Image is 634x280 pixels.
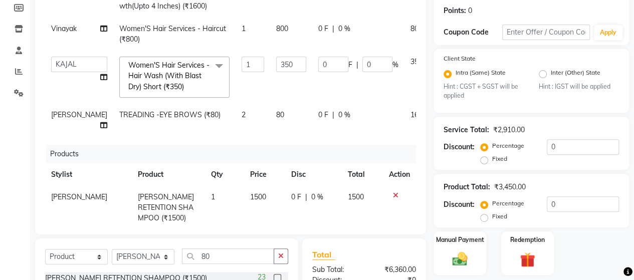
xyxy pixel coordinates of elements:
[119,24,226,44] span: Women'S Hair Services - Haircut (₹800)
[383,163,416,186] th: Action
[392,60,398,70] span: %
[348,192,364,201] span: 1500
[276,110,284,119] span: 80
[318,24,328,34] span: 0 F
[338,24,350,34] span: 0 %
[182,248,274,264] input: Search or Scan
[211,192,215,201] span: 1
[51,24,77,33] span: Vinayak
[305,264,364,275] div: Sub Total:
[132,163,205,186] th: Product
[45,163,132,186] th: Stylist
[276,24,288,33] span: 800
[138,192,194,222] span: [PERSON_NAME] RETENTION SHAMPOO (₹1500)
[46,145,424,163] div: Products
[444,54,476,63] label: Client State
[510,235,545,244] label: Redemption
[493,125,525,135] div: ₹2,910.00
[444,6,466,16] div: Points:
[291,192,301,202] span: 0 F
[492,141,524,150] label: Percentage
[492,154,507,163] label: Fixed
[250,192,266,201] span: 1500
[342,163,383,186] th: Total
[119,110,221,119] span: TREADING -EYE BROWS (₹80)
[444,82,524,101] small: Hint : CGST + SGST will be applied
[348,60,352,70] span: F
[318,110,328,120] span: 0 F
[494,182,526,192] div: ₹3,450.00
[244,163,285,186] th: Price
[184,82,188,91] a: x
[410,24,422,33] span: 800
[51,110,107,119] span: [PERSON_NAME]
[502,25,590,40] input: Enter Offer / Coupon Code
[410,110,422,119] span: 160
[492,212,507,221] label: Fixed
[242,24,246,33] span: 1
[456,68,506,80] label: Intra (Same) State
[444,125,489,135] div: Service Total:
[436,235,484,244] label: Manual Payment
[492,199,524,208] label: Percentage
[364,264,424,275] div: ₹6,360.00
[305,192,307,202] span: |
[338,110,350,120] span: 0 %
[242,110,246,119] span: 2
[594,25,622,40] button: Apply
[444,182,490,192] div: Product Total:
[128,61,209,91] span: Women'S Hair Services - Hair Wash (With Blast Dry) Short (₹350)
[332,110,334,120] span: |
[448,250,472,268] img: _cash.svg
[539,82,619,91] small: Hint : IGST will be applied
[285,163,342,186] th: Disc
[312,249,335,260] span: Total
[444,142,475,152] div: Discount:
[51,192,107,201] span: [PERSON_NAME]
[551,68,600,80] label: Inter (Other) State
[205,163,244,186] th: Qty
[515,250,540,269] img: _gift.svg
[444,27,502,38] div: Coupon Code
[444,199,475,210] div: Discount:
[410,57,422,66] span: 350
[468,6,472,16] div: 0
[356,60,358,70] span: |
[311,192,323,202] span: 0 %
[332,24,334,34] span: |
